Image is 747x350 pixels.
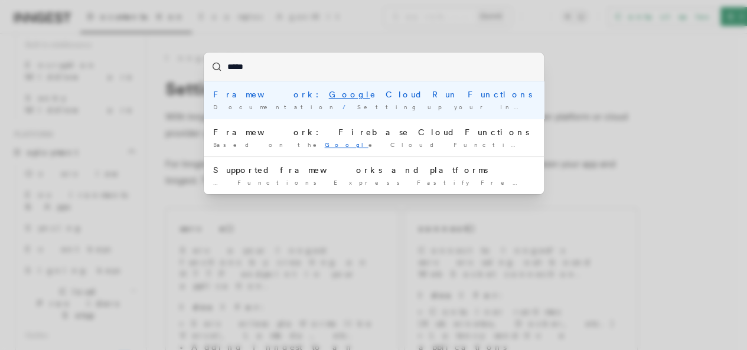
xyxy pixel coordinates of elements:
[213,140,534,149] div: Based on the e Cloud Function architecture, the Firebase Cloud …
[329,90,370,99] mark: Googl
[213,89,534,100] div: Framework: e Cloud Run Functions
[213,164,534,176] div: Supported frameworks and platforms
[213,126,534,138] div: Framework: Firebase Cloud Functions
[213,103,338,110] span: Documentation
[342,103,353,110] span: /
[325,141,368,148] mark: Googl
[213,178,534,187] div: … Functions Express Fastify Fresh ([PERSON_NAME]) e Cloud Run Functions Firebase …
[357,103,588,110] span: Setting up your Inngest app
